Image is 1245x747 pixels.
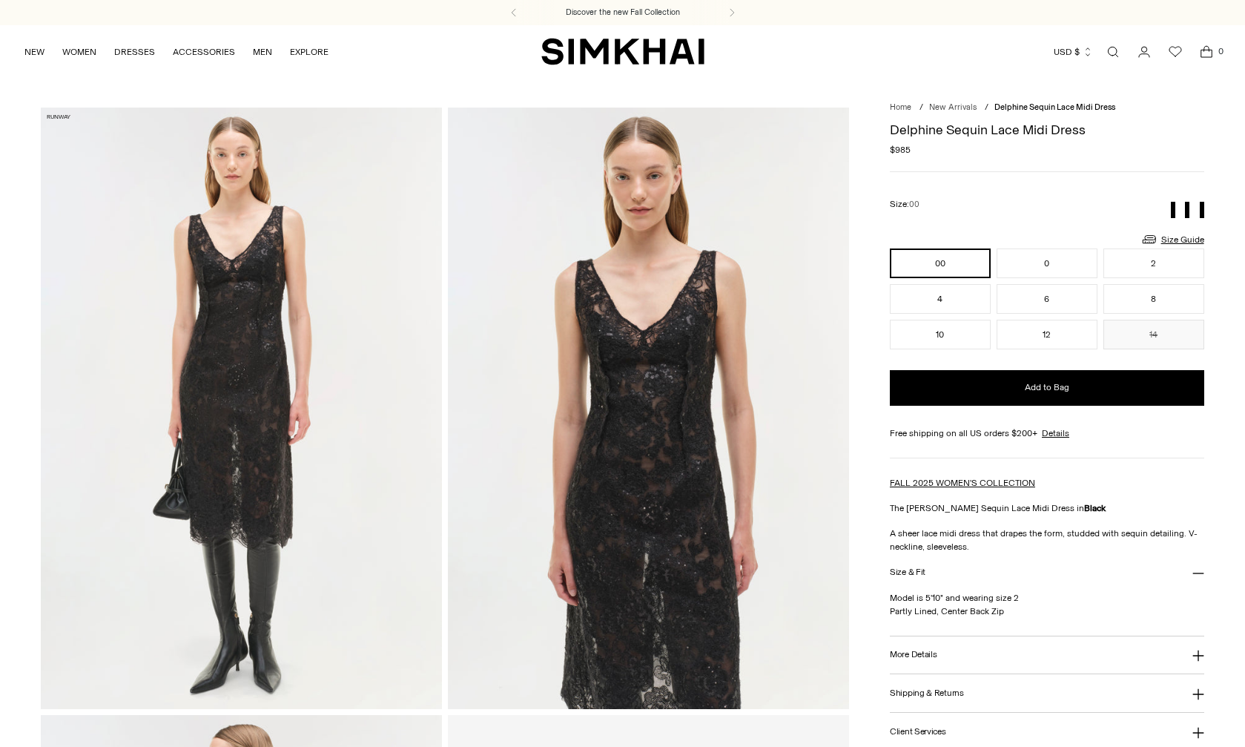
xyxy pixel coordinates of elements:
button: 4 [890,284,991,314]
button: 00 [890,249,991,278]
label: Size: [890,197,919,211]
a: Discover the new Fall Collection [566,7,680,19]
span: Add to Bag [1025,381,1069,394]
a: WOMEN [62,36,96,68]
h1: Delphine Sequin Lace Midi Dress [890,123,1204,136]
button: 6 [997,284,1097,314]
button: Add to Bag [890,370,1204,406]
div: Free shipping on all US orders $200+ [890,427,1204,440]
span: Delphine Sequin Lace Midi Dress [994,102,1115,112]
a: Details [1042,427,1069,440]
a: SIMKHAI [541,37,704,66]
a: ACCESSORIES [173,36,235,68]
button: 8 [1103,284,1204,314]
a: DRESSES [114,36,155,68]
nav: breadcrumbs [890,102,1204,114]
h3: Client Services [890,727,946,737]
div: / [919,102,923,114]
div: / [985,102,988,114]
a: Open search modal [1098,37,1128,67]
button: 2 [1103,249,1204,278]
span: 0 [1214,45,1227,58]
strong: Black [1084,503,1106,513]
img: Delphine Sequin Lace Midi Dress [448,108,849,709]
button: More Details [890,636,1204,674]
button: 14 [1103,320,1204,349]
a: Open cart modal [1192,37,1221,67]
a: Wishlist [1160,37,1190,67]
a: MEN [253,36,272,68]
a: Size Guide [1140,230,1204,249]
button: Size & Fit [890,553,1204,591]
a: Home [890,102,911,112]
h3: Size & Fit [890,567,925,577]
span: $985 [890,143,911,157]
a: FALL 2025 WOMEN'S COLLECTION [890,478,1035,488]
button: 10 [890,320,991,349]
a: New Arrivals [929,102,977,112]
p: The [PERSON_NAME] Sequin Lace Midi Dress in [890,501,1204,515]
a: NEW [24,36,44,68]
a: EXPLORE [290,36,328,68]
a: Go to the account page [1129,37,1159,67]
h3: More Details [890,650,937,659]
p: A sheer lace midi dress that drapes the form, studded with sequin detailing. V-neckline, sleeveless. [890,527,1204,553]
button: USD $ [1054,36,1093,68]
p: Model is 5'10" and wearing size 2 Partly Lined, Center Back Zip [890,591,1204,618]
button: 12 [997,320,1097,349]
span: 00 [909,200,919,209]
img: Delphine Sequin Lace Midi Dress [41,108,442,709]
h3: Shipping & Returns [890,688,964,698]
button: 0 [997,249,1097,278]
button: Shipping & Returns [890,674,1204,712]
